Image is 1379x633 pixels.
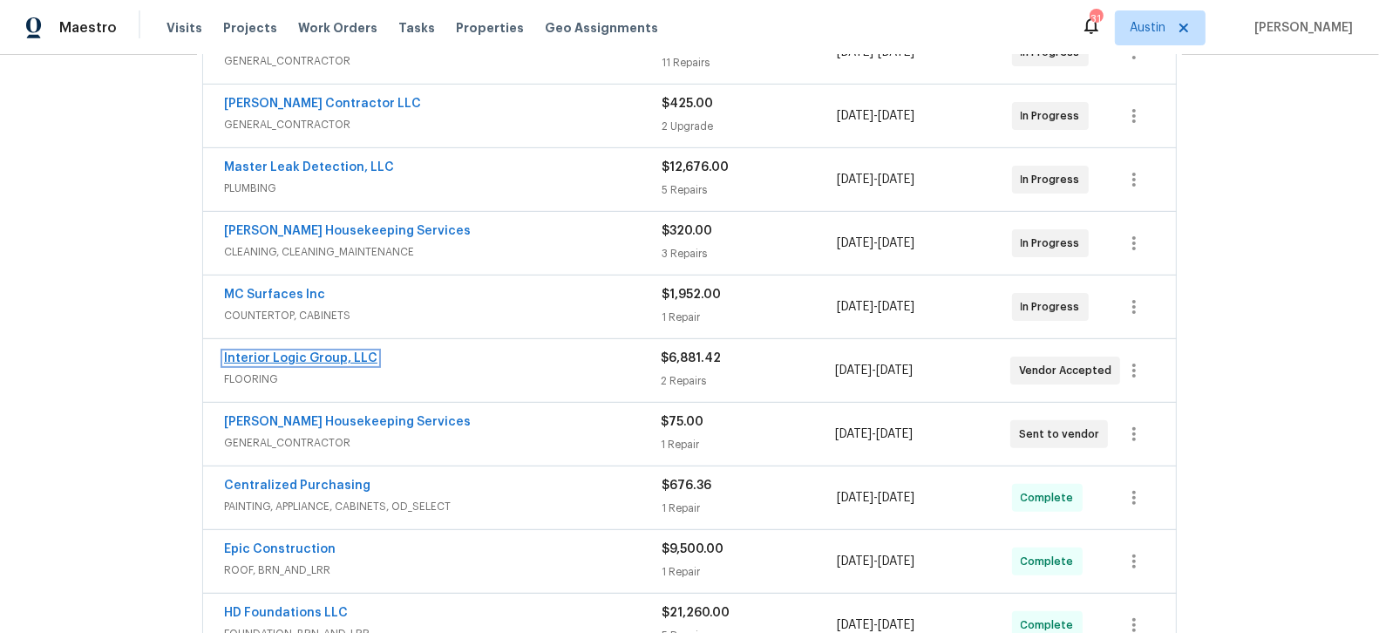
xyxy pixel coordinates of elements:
span: [DATE] [837,174,873,186]
span: $425.00 [662,98,713,110]
span: Complete [1021,489,1081,507]
span: [DATE] [878,492,914,504]
span: - [837,235,914,252]
span: [DATE] [878,619,914,631]
span: In Progress [1021,235,1087,252]
span: $676.36 [662,480,711,492]
div: 2 Repairs [661,372,835,390]
span: - [836,362,914,379]
span: PLUMBING [224,180,662,197]
a: Interior Logic Group, LLC [224,352,377,364]
span: [DATE] [837,555,873,568]
div: 2 Upgrade [662,118,837,135]
span: GENERAL_CONTRACTOR [224,116,662,133]
span: Sent to vendor [1019,425,1106,443]
span: $75.00 [661,416,703,428]
span: Projects [223,19,277,37]
span: Properties [456,19,524,37]
div: 5 Repairs [662,181,837,199]
span: [DATE] [878,174,914,186]
div: 1 Repair [662,563,837,581]
span: [DATE] [837,301,873,313]
span: [DATE] [836,364,873,377]
span: [DATE] [877,428,914,440]
span: [DATE] [878,237,914,249]
a: MC Surfaces Inc [224,289,325,301]
span: [DATE] [837,619,873,631]
span: [DATE] [877,364,914,377]
span: - [837,298,914,316]
span: In Progress [1021,107,1087,125]
div: 1 Repair [662,500,837,517]
span: [DATE] [878,555,914,568]
span: CLEANING, CLEANING_MAINTENANCE [224,243,662,261]
span: - [837,553,914,570]
div: 31 [1090,10,1102,28]
a: Master Leak Detection, LLC [224,161,394,174]
a: Centralized Purchasing [224,480,370,492]
span: FLOORING [224,371,661,388]
span: GENERAL_CONTRACTOR [224,434,661,452]
span: Maestro [59,19,117,37]
span: $1,952.00 [662,289,721,301]
span: $6,881.42 [661,352,721,364]
span: - [836,425,914,443]
span: In Progress [1021,171,1087,188]
span: Austin [1130,19,1165,37]
div: 3 Repairs [662,245,837,262]
div: 11 Repairs [662,54,837,71]
span: GENERAL_CONTRACTOR [224,52,662,70]
div: 1 Repair [661,436,835,453]
span: PAINTING, APPLIANCE, CABINETS, OD_SELECT [224,498,662,515]
span: - [837,171,914,188]
a: [PERSON_NAME] Housekeeping Services [224,416,471,428]
span: ROOF, BRN_AND_LRR [224,562,662,579]
span: $21,260.00 [662,607,730,619]
span: Vendor Accepted [1019,362,1118,379]
span: [PERSON_NAME] [1247,19,1353,37]
span: [DATE] [878,110,914,122]
span: Work Orders [298,19,377,37]
span: - [837,107,914,125]
div: 1 Repair [662,309,837,326]
span: [DATE] [878,301,914,313]
span: Geo Assignments [545,19,658,37]
a: Epic Construction [224,543,336,555]
span: $320.00 [662,225,712,237]
span: Tasks [398,22,435,34]
a: [PERSON_NAME] Housekeeping Services [224,225,471,237]
span: [DATE] [837,110,873,122]
span: [DATE] [836,428,873,440]
span: [DATE] [837,492,873,504]
span: - [837,489,914,507]
span: In Progress [1021,298,1087,316]
a: HD Foundations LLC [224,607,348,619]
span: [DATE] [837,237,873,249]
span: Complete [1021,553,1081,570]
span: $12,676.00 [662,161,729,174]
span: COUNTERTOP, CABINETS [224,307,662,324]
span: $9,500.00 [662,543,723,555]
a: [PERSON_NAME] Contractor LLC [224,98,421,110]
span: Visits [166,19,202,37]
